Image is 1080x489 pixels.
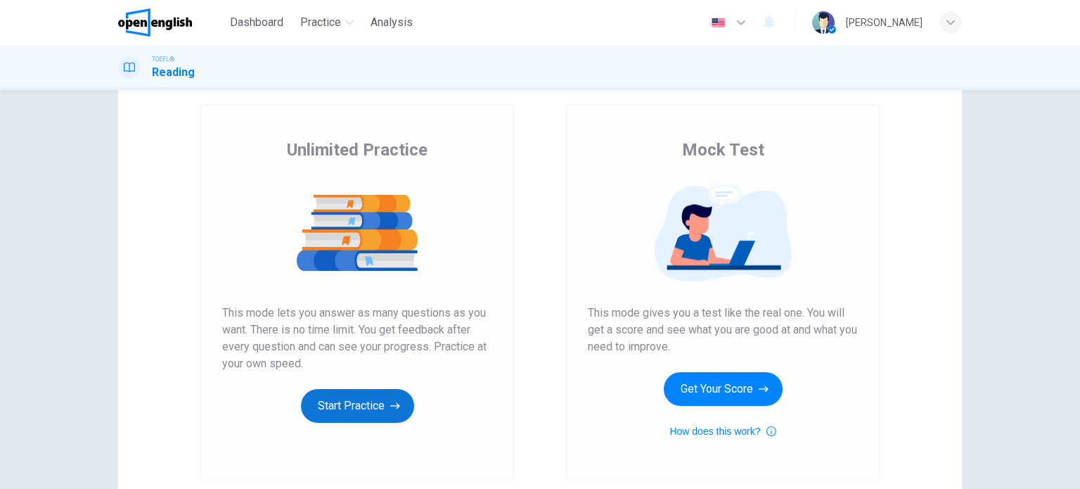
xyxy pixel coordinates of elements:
[709,18,727,28] img: en
[301,389,414,423] button: Start Practice
[365,10,418,35] button: Analysis
[300,14,341,31] span: Practice
[152,54,174,64] span: TOEFL®
[588,305,858,355] span: This mode gives you a test like the real one. You will get a score and see what you are good at a...
[812,11,835,34] img: Profile picture
[152,64,195,81] h1: Reading
[682,139,764,161] span: Mock Test
[846,14,922,31] div: [PERSON_NAME]
[118,8,192,37] img: OpenEnglish logo
[222,305,492,372] span: This mode lets you answer as many questions as you want. There is no time limit. You get feedback...
[224,10,289,35] button: Dashboard
[118,8,224,37] a: OpenEnglish logo
[669,423,776,440] button: How does this work?
[295,10,359,35] button: Practice
[664,372,783,406] button: Get Your Score
[287,139,427,161] span: Unlimited Practice
[230,14,283,31] span: Dashboard
[371,14,413,31] span: Analysis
